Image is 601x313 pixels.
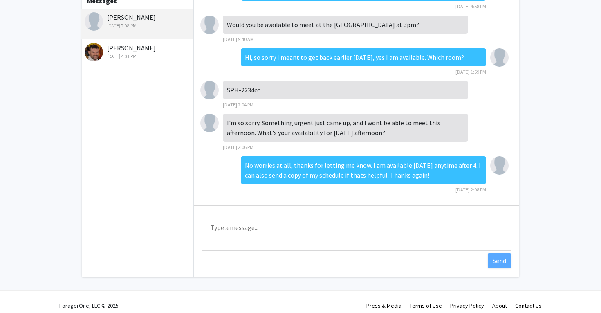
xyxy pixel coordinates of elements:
div: I'm so sorry. Something urgent just came up, and I wont be able to meet this afternoon. What's yo... [223,114,468,142]
img: Isabel Sierra [200,81,219,99]
div: Hi, so sorry I meant to get back earlier [DATE], yes I am available. Which room? [241,48,486,66]
span: [DATE] 1:59 PM [455,69,486,75]
div: Would you be available to meet at the [GEOGRAPHIC_DATA] at 3pm? [223,16,468,34]
div: [PERSON_NAME] [85,12,191,29]
a: Contact Us [515,302,542,309]
div: [DATE] 2:08 PM [85,22,191,29]
iframe: Chat [6,276,35,307]
img: Isabel Sierra [200,114,219,132]
img: Isabel Sierra [85,12,103,31]
a: Privacy Policy [450,302,484,309]
span: [DATE] 4:58 PM [455,3,486,9]
img: Isabel Sierra [200,16,219,34]
div: [DATE] 4:01 PM [85,53,191,60]
span: [DATE] 2:08 PM [455,187,486,193]
span: [DATE] 9:40 AM [223,36,254,42]
span: [DATE] 2:06 PM [223,144,253,150]
button: Send [488,253,511,268]
span: [DATE] 2:04 PM [223,101,253,108]
a: About [492,302,507,309]
img: Jeremy Purcell [85,43,103,61]
div: SPH-2234cc [223,81,468,99]
div: No worries at all, thanks for letting me know. I am available [DATE] anytime after 4. I can also ... [241,156,486,184]
a: Press & Media [366,302,401,309]
textarea: Message [202,214,511,251]
a: Terms of Use [410,302,442,309]
img: Anusha Sastry [490,156,509,175]
img: Anusha Sastry [490,48,509,67]
div: [PERSON_NAME] [85,43,191,60]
